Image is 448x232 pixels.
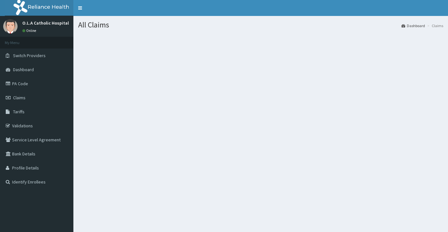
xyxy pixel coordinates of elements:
[3,19,18,34] img: User Image
[22,28,38,33] a: Online
[22,21,69,25] p: O.L.A Catholic Hospital
[13,109,25,115] span: Tariffs
[426,23,443,28] li: Claims
[13,53,46,58] span: Switch Providers
[78,21,443,29] h1: All Claims
[13,67,34,72] span: Dashboard
[401,23,425,28] a: Dashboard
[13,95,26,101] span: Claims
